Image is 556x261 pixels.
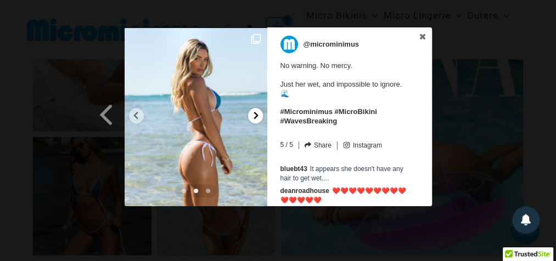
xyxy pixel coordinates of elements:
img: No warning. No mercy.<br> <br> Just her wet, and impossible to ignore. 🌊 <br> <br> #Microminimus ... [125,27,267,206]
a: bluebt43 [280,165,307,173]
span: ❤️❤️❤️❤️❤️❤️❤️❤️❤️❤️❤️❤️❤️❤️ [280,187,406,204]
img: microminimus.jpg [280,36,298,53]
a: Instagram [343,141,382,150]
a: Share [305,141,332,149]
span: It appears she doesn't have any hair to get wet.... [280,165,403,182]
p: @microminimus [304,36,360,53]
a: deanroadhouse [280,187,329,195]
a: #Microminimus [280,107,333,116]
a: #MicroBikini [334,107,377,116]
span: 5 / 5 [280,139,293,149]
span: No warning. No mercy. Just her wet, and impossible to ignore. 🌊 [280,56,412,126]
a: #WavesBreaking [280,117,338,125]
font: Instagram [353,142,382,150]
a: @microminimus [280,36,412,53]
font: Share [314,141,332,149]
